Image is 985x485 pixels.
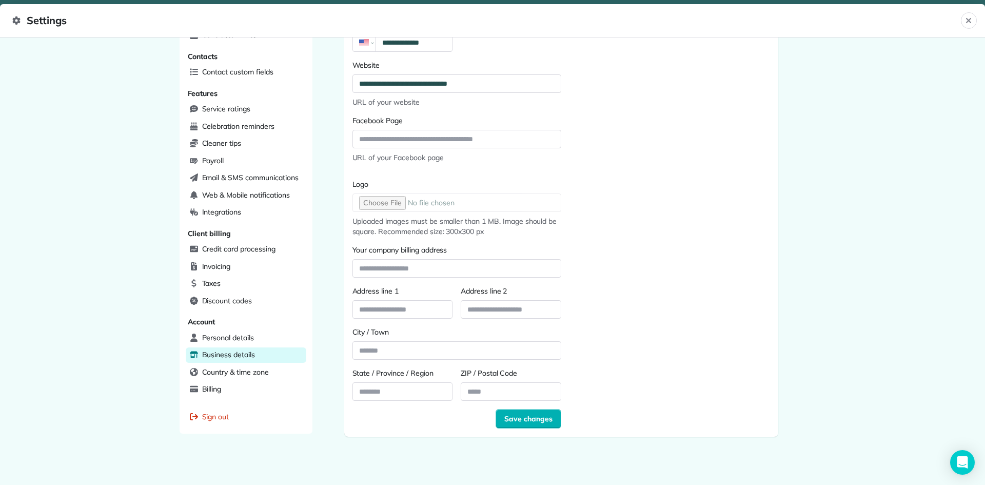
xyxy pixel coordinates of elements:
label: Address line 1 [352,286,453,296]
label: State / Province / Region [352,368,453,378]
button: Close [961,12,977,29]
span: Sign out [202,412,229,422]
a: Billing [186,382,306,397]
span: Integrations [202,207,242,217]
span: Cleaner tips [202,138,242,148]
label: Facebook Page [352,115,561,126]
label: ZIP / Postal Code [461,368,561,378]
a: Celebration reminders [186,119,306,134]
span: URL of your website [352,97,561,107]
a: Taxes [186,276,306,292]
a: Personal details [186,331,306,346]
span: Contact custom fields [202,67,273,77]
span: Account [188,317,215,326]
a: Credit card processing [186,242,306,257]
label: Website [352,60,561,70]
a: Sign out [186,410,306,425]
span: Email & SMS communications [202,172,299,183]
span: Country & time zone [202,367,269,377]
a: Service ratings [186,102,306,117]
label: Address line 2 [461,286,561,296]
a: Invoicing [186,259,306,275]
label: City / Town [352,327,561,337]
span: Client billing [188,229,231,238]
button: Save changes [496,409,561,429]
span: Invoicing [202,261,231,271]
span: Uploaded images must be smaller than 1 MB. Image should be square. Recommended size: 300x300 px [352,216,561,237]
span: URL of your Facebook page [352,152,561,163]
a: Business details [186,347,306,363]
span: Business details [202,350,255,360]
span: Payroll [202,156,224,166]
label: Your company billing address [352,245,561,255]
span: Service ratings [202,104,250,114]
a: Integrations [186,205,306,220]
a: Email & SMS communications [186,170,306,186]
span: Personal details [202,333,254,343]
a: Contact custom fields [186,65,306,80]
span: Discount codes [202,296,252,306]
span: Celebration reminders [202,121,274,131]
span: Billing [202,384,222,394]
span: Web & Mobile notifications [202,190,290,200]
a: Payroll [186,153,306,169]
a: Discount codes [186,294,306,309]
span: Taxes [202,278,221,288]
a: Cleaner tips [186,136,306,151]
label: Logo [352,179,561,189]
span: Contacts [188,52,218,61]
span: Save changes [504,414,553,424]
span: Features [188,89,218,98]
a: Web & Mobile notifications [186,188,306,203]
span: Credit card processing [202,244,275,254]
div: Open Intercom Messenger [950,450,975,475]
a: Country & time zone [186,365,306,380]
span: Settings [12,12,961,29]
